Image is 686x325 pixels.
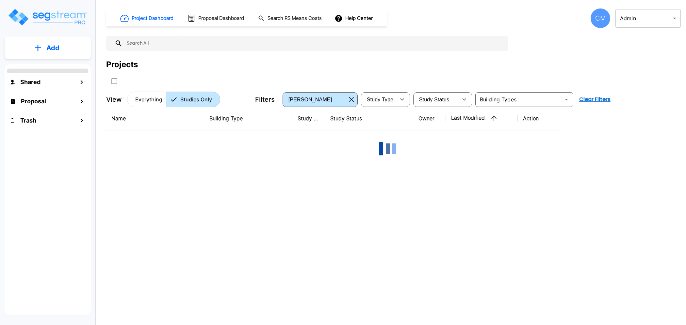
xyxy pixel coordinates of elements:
[375,136,401,162] img: Loading
[204,107,292,130] th: Building Type
[5,38,91,57] button: Add
[127,92,166,107] button: Everything
[577,93,613,106] button: Clear Filters
[419,97,449,102] span: Study Status
[591,8,610,28] div: CM
[122,36,505,51] input: Search All
[477,95,561,104] input: Building Types
[255,12,325,25] button: Search RS Means Costs
[185,11,248,25] button: Proposal Dashboard
[108,75,121,88] button: SelectAll
[106,59,138,70] div: Projects
[20,116,36,125] h1: Trash
[325,107,413,130] th: Study Status
[284,90,346,109] div: Select
[518,107,560,130] th: Action
[413,107,446,130] th: Owner
[118,11,177,25] button: Project Dashboard
[255,95,275,104] p: Filters
[8,8,88,26] img: Logo
[180,96,212,103] p: Studies Only
[132,15,173,22] h1: Project Dashboard
[446,107,518,130] th: Last Modified
[166,92,220,107] button: Studies Only
[21,97,46,106] h1: Proposal
[127,92,220,107] div: Platform
[620,14,670,22] p: Admin
[292,107,325,130] th: Study Type
[333,12,375,24] button: Help Center
[562,95,571,104] button: Open
[106,107,204,130] th: Name
[135,96,162,103] p: Everything
[46,43,59,53] p: Add
[106,95,122,104] p: View
[415,90,458,109] div: Select
[268,15,322,22] h1: Search RS Means Costs
[362,90,396,109] div: Select
[20,78,41,86] h1: Shared
[367,97,393,102] span: Study Type
[198,15,244,22] h1: Proposal Dashboard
